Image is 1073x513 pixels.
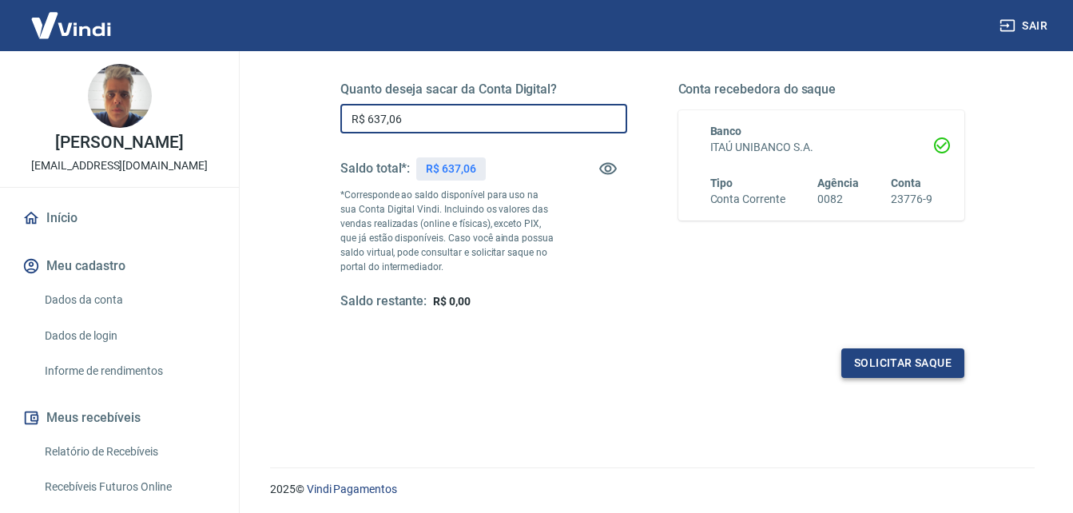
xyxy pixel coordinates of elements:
span: Tipo [710,177,733,189]
h5: Saldo restante: [340,293,427,310]
h5: Conta recebedora do saque [678,82,965,97]
p: [PERSON_NAME] [55,134,183,151]
h5: Saldo total*: [340,161,410,177]
button: Solicitar saque [841,348,964,378]
img: 97d0c327-30f2-43f6-89e6-8b2bc49c4ee8.jpeg [88,64,152,128]
button: Sair [996,11,1054,41]
h6: Conta Corrente [710,191,785,208]
button: Meu cadastro [19,249,220,284]
span: R$ 0,00 [433,295,471,308]
img: Vindi [19,1,123,50]
a: Recebíveis Futuros Online [38,471,220,503]
span: Agência [817,177,859,189]
a: Vindi Pagamentos [307,483,397,495]
a: Dados da conta [38,284,220,316]
p: 2025 © [270,481,1035,498]
h6: ITAÚ UNIBANCO S.A. [710,139,933,156]
h6: 0082 [817,191,859,208]
p: [EMAIL_ADDRESS][DOMAIN_NAME] [31,157,208,174]
a: Informe de rendimentos [38,355,220,388]
p: *Corresponde ao saldo disponível para uso na sua Conta Digital Vindi. Incluindo os valores das ve... [340,188,555,274]
span: Conta [891,177,921,189]
span: Banco [710,125,742,137]
button: Meus recebíveis [19,400,220,435]
h5: Quanto deseja sacar da Conta Digital? [340,82,627,97]
a: Início [19,201,220,236]
a: Dados de login [38,320,220,352]
a: Relatório de Recebíveis [38,435,220,468]
h6: 23776-9 [891,191,932,208]
p: R$ 637,06 [426,161,476,177]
